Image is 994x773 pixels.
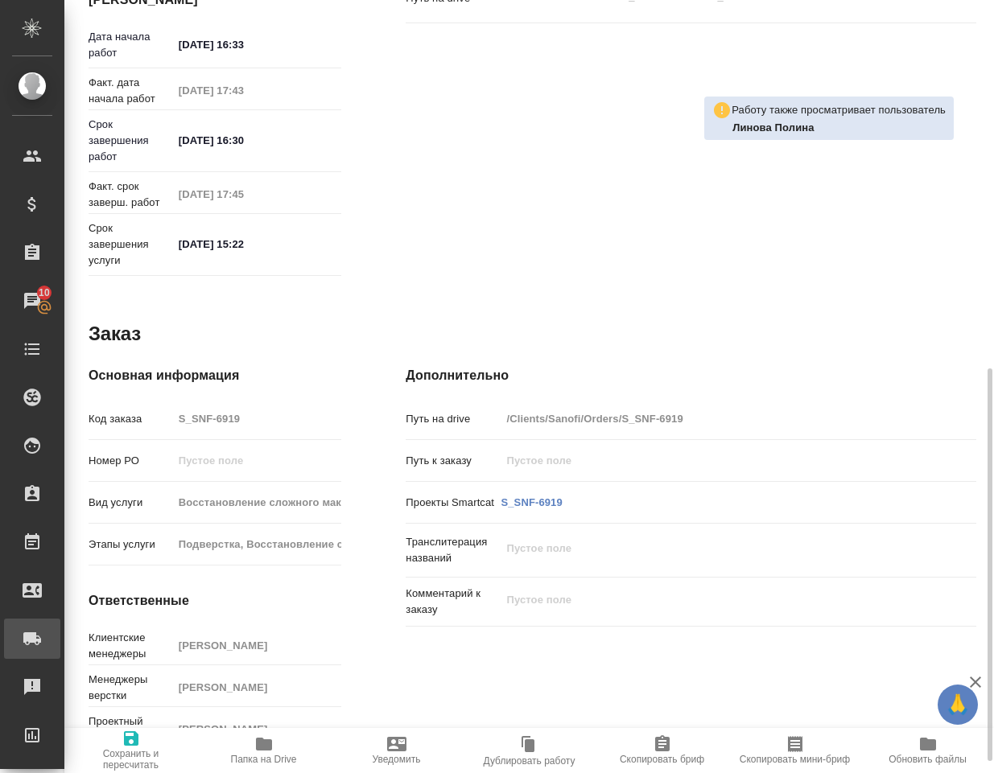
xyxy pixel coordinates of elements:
[89,75,173,107] p: Факт. дата начала работ
[4,281,60,321] a: 10
[173,717,342,741] input: Пустое поле
[173,232,314,256] input: ✎ Введи что-нибудь
[89,321,141,347] h2: Заказ
[89,495,173,511] p: Вид услуги
[89,117,173,165] p: Срок завершения работ
[406,495,501,511] p: Проекты Smartcat
[173,33,314,56] input: ✎ Введи что-нибудь
[231,754,297,765] span: Папка на Drive
[406,586,501,618] p: Комментарий к заказу
[740,754,850,765] span: Скопировать мини-бриф
[406,366,976,385] h4: Дополнительно
[501,496,562,508] a: S_SNF-6919
[89,366,341,385] h4: Основная информация
[330,728,463,773] button: Уведомить
[596,728,728,773] button: Скопировать бриф
[173,79,314,102] input: Пустое поле
[732,102,946,118] p: Работу также просматривает пользователь
[173,634,342,657] input: Пустое поле
[29,285,60,301] span: 10
[89,179,173,211] p: Факт. срок заверш. работ
[463,728,596,773] button: Дублировать работу
[732,121,814,134] b: Линова Полина
[173,532,342,556] input: Пустое поле
[197,728,330,773] button: Папка на Drive
[173,676,342,699] input: Пустое поле
[373,754,421,765] span: Уведомить
[861,728,994,773] button: Обновить файлы
[89,29,173,61] p: Дата начала работ
[406,534,501,566] p: Транслитерация названий
[889,754,967,765] span: Обновить файлы
[406,411,501,427] p: Путь на drive
[89,220,173,269] p: Срок завершения услуги
[620,754,704,765] span: Скопировать бриф
[89,537,173,553] p: Этапы услуги
[64,728,197,773] button: Сохранить и пересчитать
[173,491,342,514] input: Пустое поле
[484,755,575,767] span: Дублировать работу
[406,453,501,469] p: Путь к заказу
[501,407,928,430] input: Пустое поле
[732,120,946,136] p: Линова Полина
[89,453,173,469] p: Номер РО
[89,411,173,427] p: Код заказа
[173,407,342,430] input: Пустое поле
[728,728,861,773] button: Скопировать мини-бриф
[89,591,341,611] h4: Ответственные
[74,748,188,771] span: Сохранить и пересчитать
[173,449,342,472] input: Пустое поле
[938,685,978,725] button: 🙏
[173,129,314,152] input: ✎ Введи что-нибудь
[944,688,971,722] span: 🙏
[173,183,314,206] input: Пустое поле
[501,449,928,472] input: Пустое поле
[89,672,173,704] p: Менеджеры верстки
[89,713,173,746] p: Проектный менеджер
[89,630,173,662] p: Клиентские менеджеры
